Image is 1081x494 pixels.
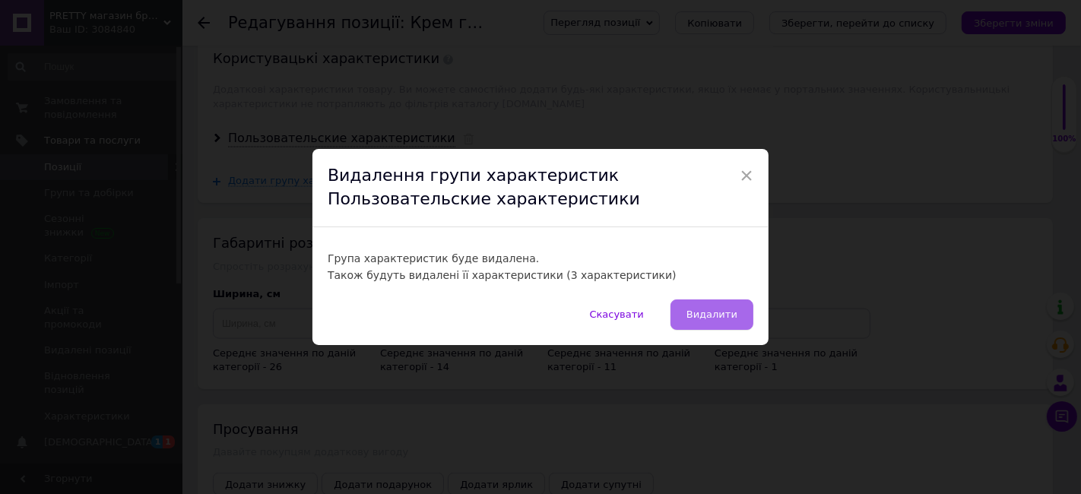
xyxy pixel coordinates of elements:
div: Група характеристик буде видалена. Також будуть видалені її характеристики (3 характеристики) [328,250,753,284]
span: × [740,163,753,188]
span: Скасувати [590,309,644,320]
button: Видалити [670,299,753,330]
div: Видалення групи характеристик Пользовательские характеристики [312,149,769,227]
span: Видалити [686,309,737,320]
button: Скасувати [574,299,660,330]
